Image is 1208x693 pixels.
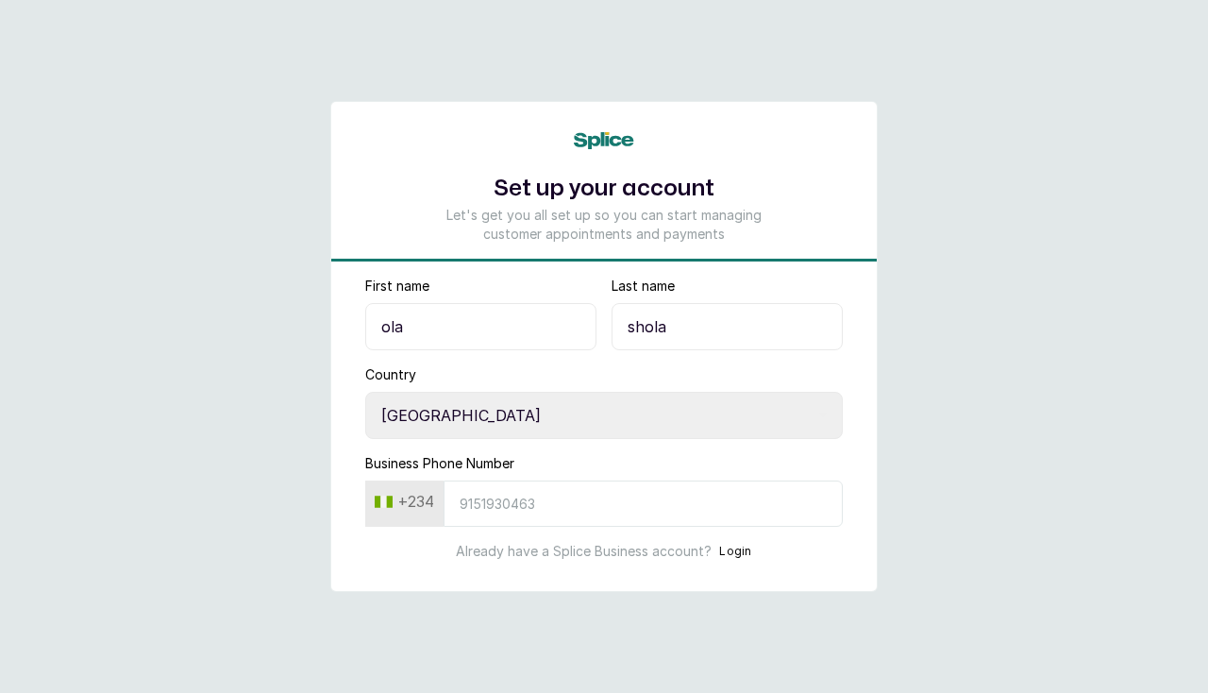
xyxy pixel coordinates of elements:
[612,277,675,296] label: Last name
[365,277,429,296] label: First name
[367,486,442,516] button: +234
[437,172,771,206] h1: Set up your account
[719,542,752,561] button: Login
[365,365,416,384] label: Country
[365,303,596,350] input: Enter first name here
[444,481,843,527] input: 9151930463
[437,206,771,244] p: Let's get you all set up so you can start managing customer appointments and payments
[612,303,843,350] input: Enter last name here
[456,542,712,561] p: Already have a Splice Business account?
[365,454,514,473] label: Business Phone Number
